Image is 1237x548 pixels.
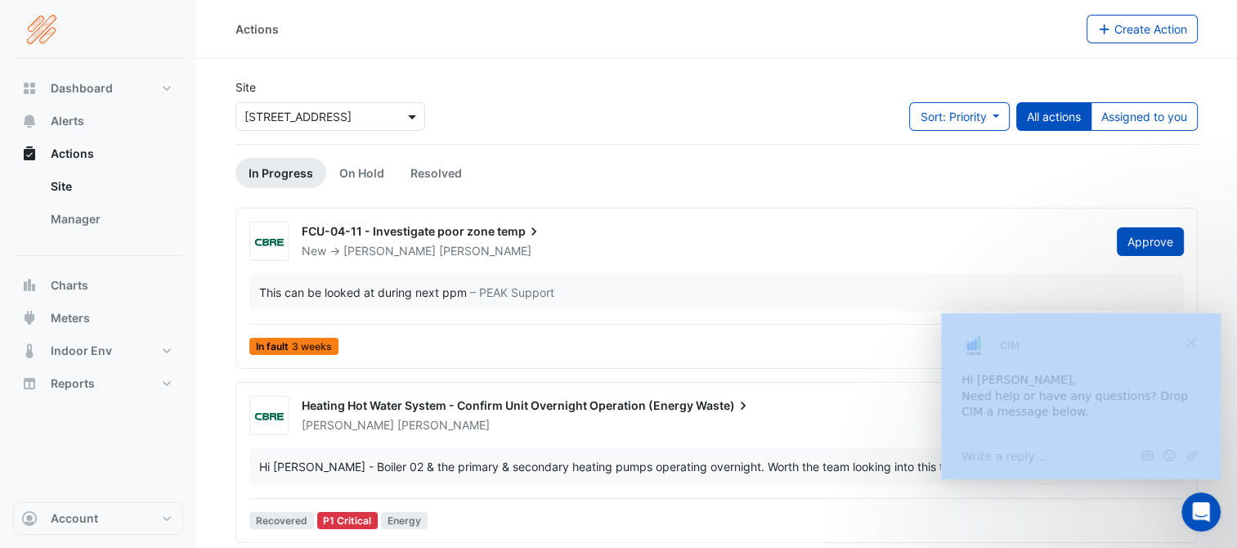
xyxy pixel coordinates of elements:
[302,224,495,238] span: FCU-04-11 - Investigate poor zone
[21,113,38,129] app-icon: Alerts
[1127,235,1173,249] span: Approve
[696,398,751,414] span: Waste)
[235,79,256,96] label: Site
[13,367,183,400] button: Reports
[13,170,183,242] div: Actions
[20,13,93,46] img: Company Logo
[317,512,379,529] div: P1 Critical
[1114,22,1187,36] span: Create Action
[343,244,436,258] span: [PERSON_NAME]
[249,512,314,529] span: Recovered
[397,417,490,433] span: [PERSON_NAME]
[1117,227,1184,256] button: Approve
[250,408,288,424] img: CBRE
[326,158,397,188] a: On Hold
[51,113,84,129] span: Alerts
[21,277,38,294] app-icon: Charts
[302,418,394,432] span: [PERSON_NAME]
[21,146,38,162] app-icon: Actions
[1091,102,1198,131] button: Assigned to you
[1016,102,1091,131] button: All actions
[21,343,38,359] app-icon: Indoor Env
[259,458,1069,475] div: Hi [PERSON_NAME] - Boiler 02 & the primary & secondary heating pumps operating overnight. Worth t...
[235,20,279,38] div: Actions
[292,342,332,352] span: 3 weeks
[51,375,95,392] span: Reports
[51,146,94,162] span: Actions
[21,375,38,392] app-icon: Reports
[1181,492,1221,532] iframe: Intercom live chat
[302,244,326,258] span: New
[21,80,38,97] app-icon: Dashboard
[51,310,90,326] span: Meters
[38,170,183,203] a: Site
[13,335,183,367] button: Indoor Env
[497,223,542,240] span: temp
[13,502,183,535] button: Account
[250,234,288,250] img: CBRE
[439,243,531,259] span: [PERSON_NAME]
[920,110,986,124] span: Sort: Priority
[51,80,113,97] span: Dashboard
[302,398,693,412] span: Heating Hot Water System - Confirm Unit Overnight Operation (Energy
[21,310,38,326] app-icon: Meters
[381,512,428,529] span: Energy
[13,72,183,105] button: Dashboard
[13,137,183,170] button: Actions
[329,244,340,258] span: ->
[909,102,1010,131] button: Sort: Priority
[51,510,98,527] span: Account
[259,284,467,301] div: This can be looked at during next ppm
[13,302,183,335] button: Meters
[397,158,475,188] a: Resolved
[941,313,1221,479] iframe: Intercom live chat message
[1087,15,1199,43] button: Create Action
[13,269,183,302] button: Charts
[38,203,183,236] a: Manager
[51,277,88,294] span: Charts
[249,338,338,355] span: In fault
[13,105,183,137] button: Alerts
[235,158,326,188] a: In Progress
[470,284,554,301] span: – PEAK Support
[51,343,112,359] span: Indoor Env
